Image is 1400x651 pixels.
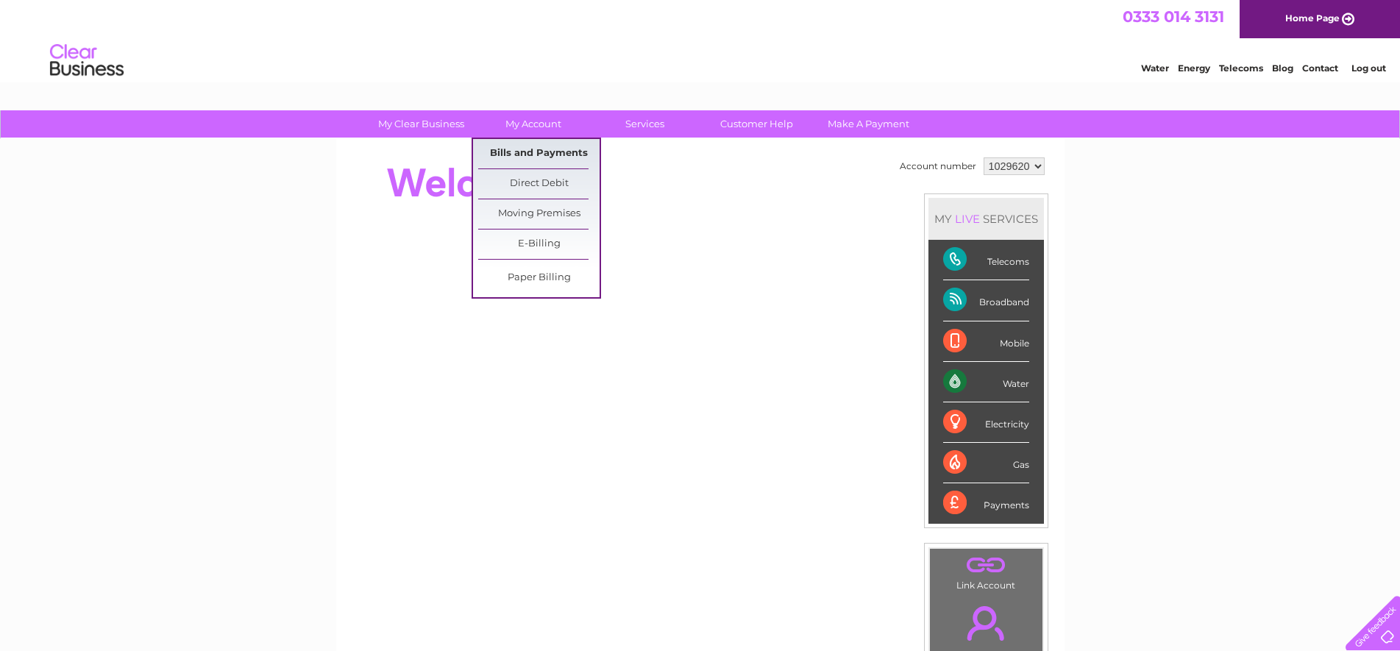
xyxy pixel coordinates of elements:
[49,38,124,83] img: logo.png
[478,263,600,293] a: Paper Billing
[943,443,1029,483] div: Gas
[896,154,980,179] td: Account number
[929,548,1043,594] td: Link Account
[478,139,600,168] a: Bills and Payments
[478,199,600,229] a: Moving Premises
[934,552,1039,578] a: .
[943,402,1029,443] div: Electricity
[1141,63,1169,74] a: Water
[943,483,1029,523] div: Payments
[1272,63,1293,74] a: Blog
[808,110,929,138] a: Make A Payment
[1123,7,1224,26] a: 0333 014 3131
[943,240,1029,280] div: Telecoms
[1351,63,1386,74] a: Log out
[934,597,1039,649] a: .
[1178,63,1210,74] a: Energy
[360,110,482,138] a: My Clear Business
[1219,63,1263,74] a: Telecoms
[943,362,1029,402] div: Water
[472,110,594,138] a: My Account
[584,110,706,138] a: Services
[696,110,817,138] a: Customer Help
[952,212,983,226] div: LIVE
[943,321,1029,362] div: Mobile
[478,230,600,259] a: E-Billing
[478,169,600,199] a: Direct Debit
[1302,63,1338,74] a: Contact
[928,198,1044,240] div: MY SERVICES
[943,280,1029,321] div: Broadband
[353,8,1048,71] div: Clear Business is a trading name of Verastar Limited (registered in [GEOGRAPHIC_DATA] No. 3667643...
